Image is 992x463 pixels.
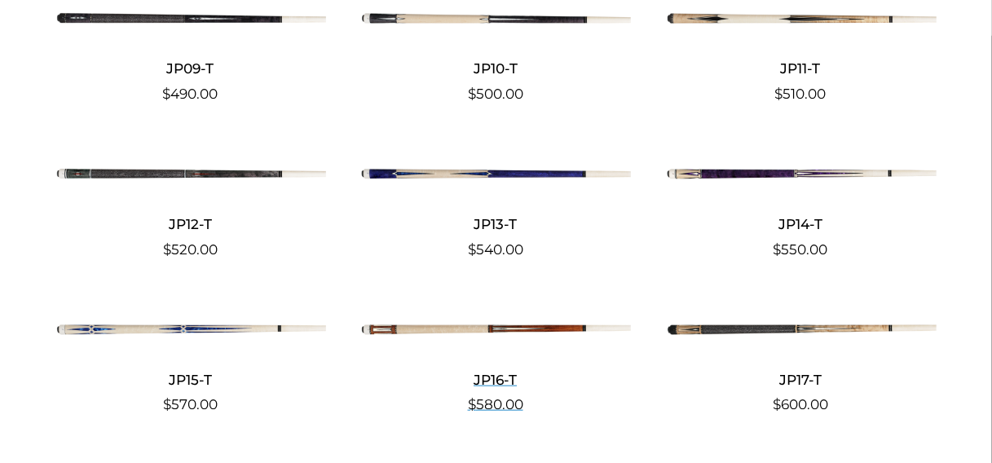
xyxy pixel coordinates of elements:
[55,54,326,84] h2: JP09-T
[665,209,937,239] h2: JP14-T
[665,306,937,416] a: JP17-T $600.00
[163,396,171,412] span: $
[773,396,781,412] span: $
[359,54,631,84] h2: JP10-T
[55,151,326,260] a: JP12-T $520.00
[55,151,326,196] img: JP12-T
[162,86,170,102] span: $
[55,209,326,239] h2: JP12-T
[359,151,631,196] img: JP13-T
[55,364,326,395] h2: JP15-T
[163,396,218,412] bdi: 570.00
[665,151,937,196] img: JP14-T
[665,364,937,395] h2: JP17-T
[55,306,326,416] a: JP15-T $570.00
[468,396,523,412] bdi: 580.00
[359,364,631,395] h2: JP16-T
[774,241,828,258] bdi: 550.00
[773,396,828,412] bdi: 600.00
[775,86,783,102] span: $
[468,396,476,412] span: $
[163,241,218,258] bdi: 520.00
[468,86,523,102] bdi: 500.00
[359,209,631,239] h2: JP13-T
[468,241,476,258] span: $
[162,86,218,102] bdi: 490.00
[468,241,523,258] bdi: 540.00
[55,306,326,351] img: JP15-T
[359,151,631,260] a: JP13-T $540.00
[665,151,937,260] a: JP14-T $550.00
[468,86,476,102] span: $
[665,306,937,351] img: JP17-T
[774,241,782,258] span: $
[665,54,937,84] h2: JP11-T
[359,306,631,416] a: JP16-T $580.00
[163,241,171,258] span: $
[775,86,827,102] bdi: 510.00
[359,306,631,351] img: JP16-T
